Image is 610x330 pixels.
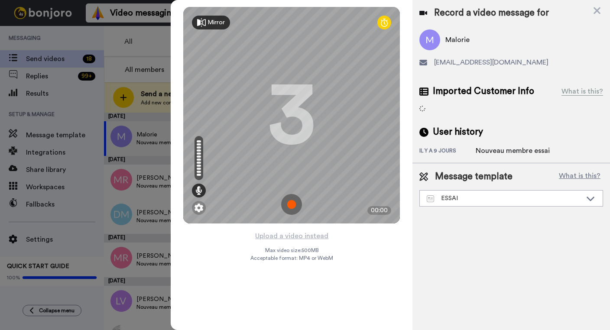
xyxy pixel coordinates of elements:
span: [EMAIL_ADDRESS][DOMAIN_NAME] [434,57,548,68]
button: Upload a video instead [253,230,331,242]
img: ic_record_start.svg [281,194,302,215]
div: ESSAI [427,194,582,203]
img: Message-temps.svg [427,195,434,202]
div: What is this? [561,86,603,97]
div: 3 [268,83,315,148]
div: Nouveau membre essai [476,146,550,156]
span: Imported Customer Info [433,85,534,98]
img: ic_gear.svg [195,204,203,212]
button: What is this? [556,170,603,183]
span: User history [433,126,483,139]
span: Acceptable format: MP4 or WebM [250,255,333,262]
span: Max video size: 500 MB [265,247,318,254]
div: il y a 9 jours [419,147,476,156]
span: Message template [435,170,513,183]
div: 00:00 [367,206,391,215]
